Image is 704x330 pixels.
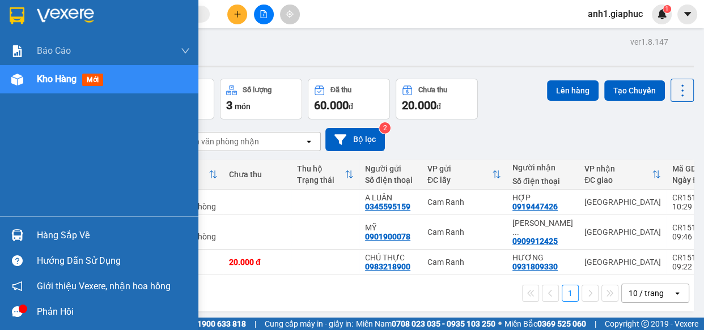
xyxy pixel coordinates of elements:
[82,74,103,86] span: mới
[418,86,447,94] div: Chưa thu
[349,102,353,111] span: đ
[584,175,652,185] div: ĐC giao
[265,318,353,330] span: Cung cấp máy in - giấy in:
[595,318,596,330] span: |
[673,289,682,298] svg: open
[314,98,349,112] span: 60.000
[665,5,669,13] span: 1
[123,14,150,41] img: logo.jpg
[235,102,251,111] span: món
[512,262,558,271] div: 0931809330
[308,79,390,119] button: Đã thu60.000đ
[37,44,71,58] span: Báo cáo
[537,319,586,328] strong: 0369 525 060
[422,160,507,190] th: Toggle SortBy
[379,122,391,134] sup: 2
[243,86,272,94] div: Số lượng
[604,80,665,101] button: Tạo Chuyến
[181,46,190,55] span: down
[226,98,232,112] span: 3
[512,253,573,262] div: HƯƠNG
[436,102,441,111] span: đ
[37,303,190,320] div: Phản hồi
[402,98,436,112] span: 20.000
[427,164,492,173] div: VP gửi
[37,252,190,269] div: Hướng dẫn sử dụng
[37,279,171,293] span: Giới thiệu Vexere, nhận hoa hồng
[365,193,416,202] div: A LUÂN
[579,160,667,190] th: Toggle SortBy
[498,322,502,326] span: ⚪️
[234,10,241,18] span: plus
[427,198,501,207] div: Cam Ranh
[229,170,286,179] div: Chưa thu
[297,175,345,185] div: Trạng thái
[356,318,495,330] span: Miền Nam
[12,255,23,266] span: question-circle
[255,318,256,330] span: |
[641,320,649,328] span: copyright
[11,74,23,85] img: warehouse-icon
[291,160,359,190] th: Toggle SortBy
[512,202,558,211] div: 0919447426
[12,281,23,292] span: notification
[365,232,410,241] div: 0901900078
[181,136,259,147] div: Chọn văn phòng nhận
[220,79,302,119] button: Số lượng3món
[584,198,661,207] div: [GEOGRAPHIC_DATA]
[512,177,573,186] div: Số điện thoại
[365,223,416,232] div: MỸ
[677,5,697,24] button: caret-down
[512,237,558,246] div: 0909912425
[584,258,661,267] div: [GEOGRAPHIC_DATA]
[562,285,579,302] button: 1
[11,45,23,57] img: solution-icon
[365,253,416,262] div: CHÚ THỰC
[396,79,478,119] button: Chưa thu20.000đ
[512,228,519,237] span: ...
[365,164,416,173] div: Người gửi
[280,5,300,24] button: aim
[297,164,345,173] div: Thu hộ
[629,288,664,299] div: 10 / trang
[427,175,492,185] div: ĐC lấy
[197,319,246,328] strong: 1900 633 818
[584,228,661,237] div: [GEOGRAPHIC_DATA]
[657,9,667,19] img: icon-new-feature
[427,228,501,237] div: Cam Ranh
[512,218,573,237] div: TRỊNH ĐỨC KHƯƠNG
[227,5,247,24] button: plus
[12,306,23,317] span: message
[229,258,286,267] div: 20.000 đ
[95,43,156,52] b: [DOMAIN_NAME]
[37,74,77,84] span: Kho hàng
[11,229,23,241] img: warehouse-icon
[512,163,573,172] div: Người nhận
[365,175,416,185] div: Số điện thoại
[663,5,671,13] sup: 1
[70,16,113,109] b: [PERSON_NAME] - Gửi khách hàng
[330,86,351,94] div: Đã thu
[504,318,586,330] span: Miền Bắc
[584,164,652,173] div: VP nhận
[365,202,410,211] div: 0345595159
[10,7,24,24] img: logo-vxr
[579,7,652,21] span: anh1.giaphuc
[37,227,190,244] div: Hàng sắp về
[95,54,156,68] li: (c) 2017
[286,10,294,18] span: aim
[14,73,64,185] b: [PERSON_NAME] - [PERSON_NAME]
[254,5,274,24] button: file-add
[427,258,501,267] div: Cam Ranh
[630,36,668,48] div: ver 1.8.147
[547,80,599,101] button: Lên hàng
[260,10,268,18] span: file-add
[682,9,693,19] span: caret-down
[325,128,385,151] button: Bộ lọc
[512,193,573,202] div: HỢP
[392,319,495,328] strong: 0708 023 035 - 0935 103 250
[365,262,410,271] div: 0983218900
[304,137,313,146] svg: open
